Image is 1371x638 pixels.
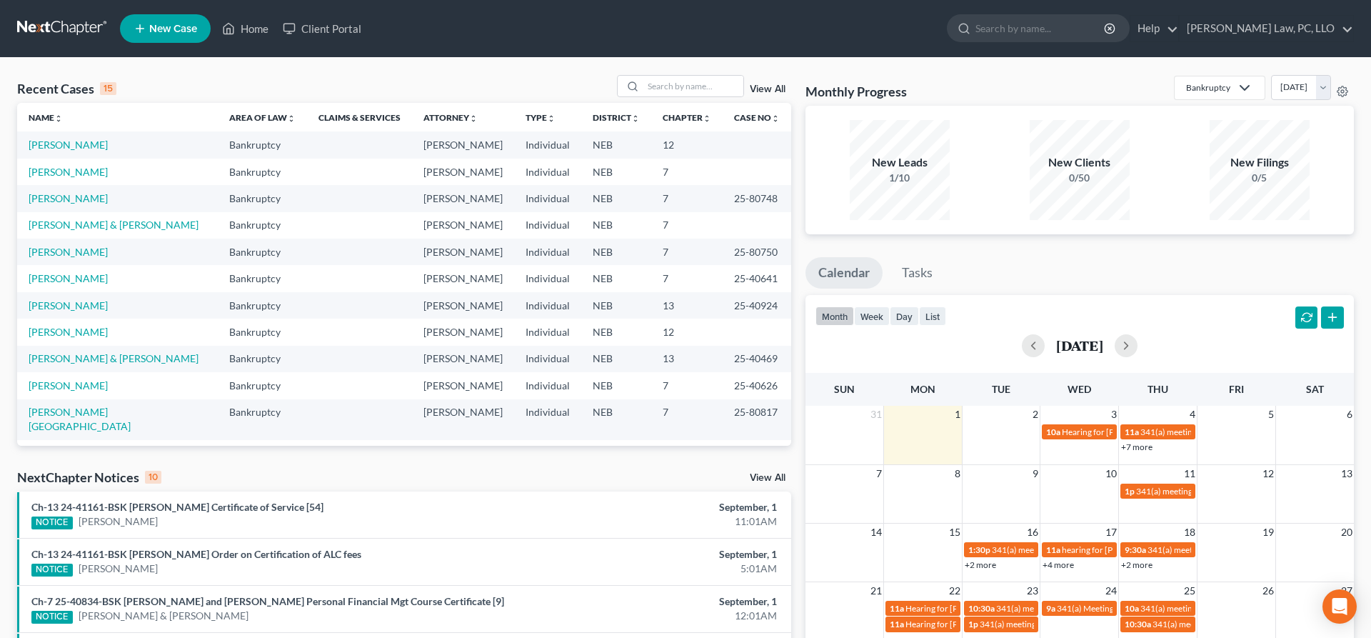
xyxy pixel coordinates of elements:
[1186,81,1230,94] div: Bankruptcy
[215,16,276,41] a: Home
[703,114,711,123] i: unfold_more
[538,500,777,514] div: September, 1
[1147,544,1361,555] span: 341(a) meeting for [PERSON_NAME] & [PERSON_NAME]
[79,609,248,623] a: [PERSON_NAME] & [PERSON_NAME]
[593,112,640,123] a: Districtunfold_more
[29,139,108,151] a: [PERSON_NAME]
[469,114,478,123] i: unfold_more
[1130,16,1178,41] a: Help
[412,131,514,158] td: [PERSON_NAME]
[1043,559,1074,570] a: +4 more
[514,131,581,158] td: Individual
[651,265,723,291] td: 7
[526,112,556,123] a: Typeunfold_more
[100,82,116,95] div: 15
[149,24,197,34] span: New Case
[651,292,723,319] td: 13
[1025,524,1040,541] span: 16
[1140,427,1354,437] span: 341(a) meeting for [PERSON_NAME] & [PERSON_NAME]
[514,212,581,239] td: Individual
[514,292,581,319] td: Individual
[538,594,777,609] div: September, 1
[276,16,368,41] a: Client Portal
[218,292,307,319] td: Bankruptcy
[771,114,780,123] i: unfold_more
[890,306,919,326] button: day
[869,582,883,599] span: 21
[889,257,945,289] a: Tasks
[218,372,307,399] td: Bankruptcy
[631,114,640,123] i: unfold_more
[514,346,581,372] td: Individual
[412,239,514,265] td: [PERSON_NAME]
[218,440,307,467] td: Bankruptcy
[538,547,777,562] div: September, 1
[968,619,978,629] span: 1p
[1261,582,1275,599] span: 26
[581,185,651,211] td: NEB
[905,619,1068,629] span: Hearing for [PERSON_NAME] Land & Cattle
[834,383,855,395] span: Sun
[953,465,962,482] span: 8
[218,399,307,440] td: Bankruptcy
[723,372,791,399] td: 25-40626
[1057,603,1280,614] span: 341(a) Meeting for [PERSON_NAME] and [PERSON_NAME]
[29,326,108,338] a: [PERSON_NAME]
[651,212,723,239] td: 7
[1180,16,1353,41] a: [PERSON_NAME] Law, PC, LLO
[1104,582,1118,599] span: 24
[1261,465,1275,482] span: 12
[1125,544,1146,555] span: 9:30a
[992,383,1010,395] span: Tue
[968,603,995,614] span: 10:30a
[1136,486,1274,497] span: 341(a) meeting for [PERSON_NAME]
[218,159,307,185] td: Bankruptcy
[1030,171,1130,185] div: 0/50
[218,239,307,265] td: Bankruptcy
[581,372,651,399] td: NEB
[996,603,1134,614] span: 341(a) meeting for [PERSON_NAME]
[31,611,73,624] div: NOTICE
[854,306,890,326] button: week
[723,185,791,211] td: 25-80748
[31,501,323,513] a: Ch-13 24-41161-BSK [PERSON_NAME] Certificate of Service [54]
[651,319,723,345] td: 12
[514,372,581,399] td: Individual
[412,292,514,319] td: [PERSON_NAME]
[953,406,962,423] span: 1
[1188,406,1197,423] span: 4
[1152,619,1366,629] span: 341(a) meeting for [PERSON_NAME] & [PERSON_NAME]
[651,399,723,440] td: 7
[1025,582,1040,599] span: 23
[218,265,307,291] td: Bankruptcy
[31,595,504,607] a: Ch-7 25-40834-BSK [PERSON_NAME] and [PERSON_NAME] Personal Financial Mgt Course Certificate [9]
[514,440,581,467] td: Individual
[538,562,777,576] div: 5:01AM
[1340,524,1354,541] span: 20
[1322,589,1357,624] div: Open Intercom Messenger
[581,399,651,440] td: NEB
[750,473,785,483] a: View All
[29,352,199,364] a: [PERSON_NAME] & [PERSON_NAME]
[412,319,514,345] td: [PERSON_NAME]
[287,114,296,123] i: unfold_more
[1182,524,1197,541] span: 18
[29,299,108,311] a: [PERSON_NAME]
[1046,544,1060,555] span: 11a
[1340,582,1354,599] span: 27
[514,185,581,211] td: Individual
[723,292,791,319] td: 25-40924
[815,306,854,326] button: month
[663,112,711,123] a: Chapterunfold_more
[514,399,581,440] td: Individual
[723,399,791,440] td: 25-80817
[229,112,296,123] a: Area of Lawunfold_more
[890,603,904,614] span: 11a
[805,257,883,289] a: Calendar
[581,440,651,467] td: NEB
[581,265,651,291] td: NEB
[29,192,108,204] a: [PERSON_NAME]
[29,112,63,123] a: Nameunfold_more
[1110,406,1118,423] span: 3
[412,212,514,239] td: [PERSON_NAME]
